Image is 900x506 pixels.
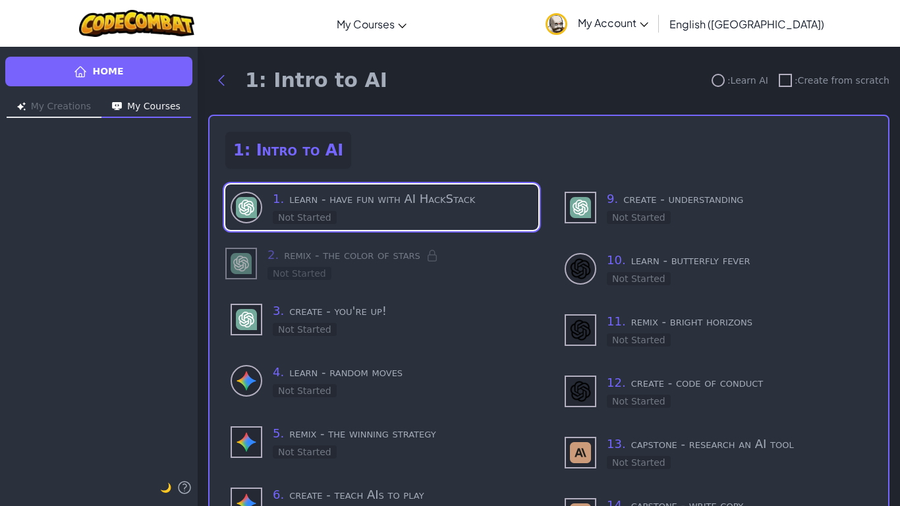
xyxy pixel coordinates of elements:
[225,358,538,403] div: learn to use - Gemini (Not Started)
[267,267,331,280] div: Not Started
[663,6,831,42] a: English ([GEOGRAPHIC_DATA])
[607,395,671,408] div: Not Started
[225,296,538,342] div: use - GPT-4 (Not Started)
[273,365,284,379] span: 4 .
[559,307,872,352] div: use - DALL-E 3 (Not Started)
[607,211,671,224] div: Not Started
[112,102,122,111] img: Icon
[160,480,171,495] button: 🌙
[5,57,192,86] a: Home
[236,432,257,453] img: Gemini
[273,302,533,320] h3: create - you're up!
[607,190,867,208] h3: create - understanding
[208,67,235,94] button: Back to modules
[245,69,387,92] h1: 1: Intro to AI
[267,246,538,264] h3: remix - the color of stars
[539,3,655,44] a: My Account
[607,374,867,392] h3: create - code of conduct
[607,192,618,206] span: 9 .
[273,486,533,504] h3: create - teach AIs to play
[607,251,867,269] h3: learn - butterfly fever
[570,197,591,218] img: GPT-4
[225,246,538,281] div: use - GPT-4 (Not Started) - Locked
[273,190,533,208] h3: learn - have fun with AI HackStack
[607,456,671,469] div: Not Started
[101,97,191,118] button: My Courses
[273,426,284,440] span: 5 .
[273,211,337,224] div: Not Started
[273,323,337,336] div: Not Started
[607,437,626,451] span: 13 .
[79,10,194,37] img: CodeCombat logo
[607,253,626,267] span: 10 .
[559,368,872,414] div: use - DALL-E 3 (Not Started)
[337,17,395,31] span: My Courses
[273,363,533,381] h3: learn - random moves
[225,419,538,464] div: use - Gemini (Not Started)
[570,442,591,463] img: Claude
[607,376,626,389] span: 12 .
[17,102,26,111] img: Icon
[273,384,337,397] div: Not Started
[273,445,337,459] div: Not Started
[727,74,768,87] span: : Learn AI
[236,309,257,330] img: GPT-4
[607,435,867,453] h3: capstone - research an AI tool
[607,333,671,347] div: Not Started
[231,253,252,274] img: GPT-4
[236,197,257,218] img: GPT-4
[607,314,626,328] span: 11 .
[607,312,867,331] h3: remix - bright horizons
[273,192,284,206] span: 1 .
[7,97,101,118] button: My Creations
[92,65,123,78] span: Home
[570,320,591,341] img: DALL-E 3
[607,272,671,285] div: Not Started
[225,132,351,169] h2: 1: Intro to AI
[273,488,284,501] span: 6 .
[160,482,171,493] span: 🌙
[578,16,648,30] span: My Account
[559,430,872,475] div: use - Claude (Not Started)
[267,248,279,262] span: 2 .
[795,74,889,87] span: : Create from scratch
[559,184,872,230] div: use - GPT-4 (Not Started)
[669,17,824,31] span: English ([GEOGRAPHIC_DATA])
[546,13,567,35] img: avatar
[330,6,413,42] a: My Courses
[570,258,591,279] img: DALL-E 3
[273,304,284,318] span: 3 .
[559,246,872,291] div: learn to use - DALL-E 3 (Not Started)
[273,424,533,443] h3: remix - the winning strategy
[225,184,538,230] div: learn to use - GPT-4 (Not Started)
[570,381,591,402] img: DALL-E 3
[236,370,257,391] img: Gemini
